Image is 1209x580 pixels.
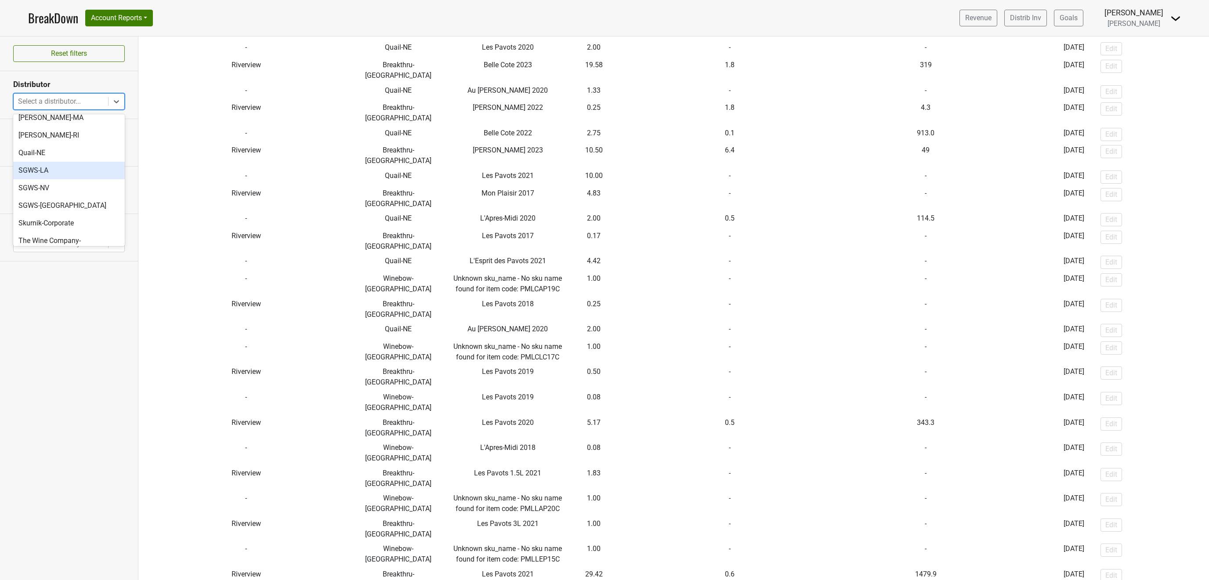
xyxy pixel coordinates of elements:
[572,390,615,415] td: 0.08
[1104,7,1163,18] div: [PERSON_NAME]
[572,271,615,297] td: 1.00
[138,297,354,322] td: Riverview
[1049,228,1098,254] td: [DATE]
[467,86,548,94] span: Au [PERSON_NAME] 2020
[1007,254,1050,272] td: -
[844,516,1006,542] td: -
[615,415,845,441] td: 0.5
[13,232,125,260] div: The Wine Company-[GEOGRAPHIC_DATA]
[1100,442,1122,456] button: Edit
[572,365,615,390] td: 0.50
[1100,341,1122,355] button: Edit
[354,271,443,297] td: Winebow-[GEOGRAPHIC_DATA]
[572,542,615,567] td: 1.00
[138,100,354,126] td: Riverview
[482,300,534,308] span: Les Pavots 2018
[1100,170,1122,184] button: Edit
[138,168,354,186] td: -
[1049,168,1098,186] td: [DATE]
[1007,542,1050,567] td: -
[1007,322,1050,339] td: -
[615,271,845,297] td: -
[844,390,1006,415] td: -
[1049,211,1098,228] td: [DATE]
[138,40,354,58] td: -
[572,100,615,126] td: 0.25
[1049,186,1098,211] td: [DATE]
[473,103,543,112] span: [PERSON_NAME] 2022
[1054,10,1083,26] a: Goals
[354,516,443,542] td: Breakthru-[GEOGRAPHIC_DATA]
[28,9,78,27] a: BreakDown
[354,440,443,466] td: Winebow-[GEOGRAPHIC_DATA]
[354,100,443,126] td: Breakthru-[GEOGRAPHIC_DATA]
[453,544,562,563] span: Unknown sku_name - No sku name found for item code: PMLLEP15C
[13,179,125,197] div: SGWS-NV
[1049,254,1098,272] td: [DATE]
[453,342,562,361] span: Unknown sku_name - No sku name found for item code: PMLCLC17C
[844,440,1006,466] td: -
[138,339,354,365] td: -
[1100,392,1122,405] button: Edit
[615,186,845,211] td: -
[572,440,615,466] td: 0.08
[138,254,354,272] td: -
[1049,415,1098,441] td: [DATE]
[844,40,1006,58] td: -
[1100,468,1122,481] button: Edit
[477,519,539,528] span: Les Pavots 3L 2021
[844,365,1006,390] td: -
[138,365,354,390] td: Riverview
[844,491,1006,516] td: -
[1007,365,1050,390] td: -
[138,466,354,491] td: Riverview
[138,126,354,143] td: -
[1100,366,1122,380] button: Edit
[354,83,443,101] td: Quail-NE
[1007,339,1050,365] td: -
[572,211,615,228] td: 2.00
[615,322,845,339] td: -
[615,491,845,516] td: -
[1007,58,1050,83] td: -
[13,144,125,162] div: Quail-NE
[844,466,1006,491] td: -
[1100,102,1122,116] button: Edit
[480,443,536,452] span: L'Apres-Midi 2018
[354,542,443,567] td: Winebow-[GEOGRAPHIC_DATA]
[1049,516,1098,542] td: [DATE]
[482,393,534,401] span: Les Pavots 2019
[572,339,615,365] td: 1.00
[354,322,443,339] td: Quail-NE
[138,516,354,542] td: Riverview
[354,58,443,83] td: Breakthru-[GEOGRAPHIC_DATA]
[1100,273,1122,286] button: Edit
[615,126,845,143] td: 0.1
[13,197,125,214] div: SGWS-[GEOGRAPHIC_DATA]
[138,143,354,169] td: Riverview
[1049,40,1098,58] td: [DATE]
[138,322,354,339] td: -
[572,228,615,254] td: 0.17
[844,58,1006,83] td: 319
[1007,228,1050,254] td: -
[844,254,1006,272] td: -
[572,58,615,83] td: 19.58
[13,214,125,232] div: Skurnik-Corporate
[1100,213,1122,226] button: Edit
[354,126,443,143] td: Quail-NE
[615,440,845,466] td: -
[138,542,354,567] td: -
[1007,100,1050,126] td: -
[572,516,615,542] td: 1.00
[615,211,845,228] td: 0.5
[844,339,1006,365] td: -
[354,254,443,272] td: Quail-NE
[844,83,1006,101] td: -
[1100,188,1122,201] button: Edit
[844,271,1006,297] td: -
[482,171,534,180] span: Les Pavots 2021
[615,58,845,83] td: 1.8
[1007,466,1050,491] td: -
[572,322,615,339] td: 2.00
